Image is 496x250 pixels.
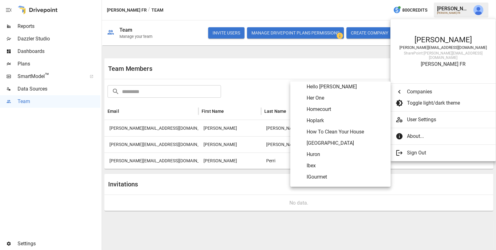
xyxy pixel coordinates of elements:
span: Hoplark [307,117,386,124]
span: Companies [407,88,486,96]
span: Her One [307,94,386,102]
span: Ibex [307,162,386,169]
span: How To Clean Your House [307,128,386,136]
div: [PERSON_NAME] [397,35,489,44]
div: [PERSON_NAME] FR [397,61,489,67]
span: Toggle light/dark theme [407,99,486,107]
span: User Settings [407,116,491,123]
span: IGourmet [307,173,386,181]
span: Sign Out [407,149,486,157]
div: [PERSON_NAME][EMAIL_ADDRESS][DOMAIN_NAME] [397,45,489,50]
span: Homecourt [307,106,386,113]
span: About... [407,133,486,140]
div: SharePoint: [PERSON_NAME][EMAIL_ADDRESS][DOMAIN_NAME] [397,51,489,60]
span: Hello [PERSON_NAME] [307,83,386,91]
span: [GEOGRAPHIC_DATA] [307,139,386,147]
span: Huron [307,151,386,158]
